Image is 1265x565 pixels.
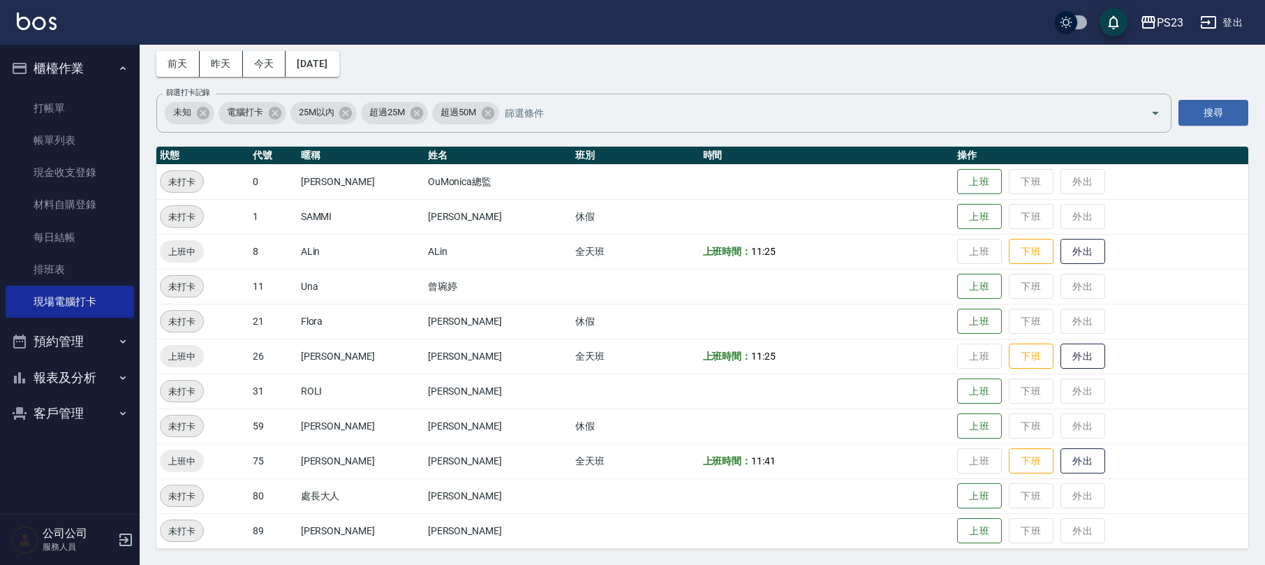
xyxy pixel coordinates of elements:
td: 休假 [572,409,699,443]
button: 下班 [1009,448,1053,474]
button: 上班 [957,274,1002,300]
td: 休假 [572,304,699,339]
td: ALin [297,234,424,269]
a: 材料自購登錄 [6,189,134,221]
p: 服務人員 [43,541,114,553]
td: ALin [424,234,572,269]
td: [PERSON_NAME] [424,304,572,339]
span: 11:41 [751,455,776,467]
button: 上班 [957,518,1002,544]
span: 超過25M [361,105,413,119]
td: 處長大人 [297,478,424,513]
button: 上班 [957,204,1002,230]
button: Open [1144,102,1167,124]
td: [PERSON_NAME] [297,339,424,374]
span: 未打卡 [161,314,203,329]
span: 未打卡 [161,489,203,504]
span: 未打卡 [161,175,203,189]
td: [PERSON_NAME] [297,409,424,443]
span: 未打卡 [161,279,203,294]
td: [PERSON_NAME] [424,409,572,443]
td: 75 [249,443,297,478]
span: 未打卡 [161,384,203,399]
span: 未打卡 [161,210,203,224]
img: Logo [17,13,57,30]
a: 打帳單 [6,92,134,124]
a: 現場電腦打卡 [6,286,134,318]
th: 狀態 [156,147,249,165]
td: 11 [249,269,297,304]
span: 未打卡 [161,524,203,538]
td: 全天班 [572,443,699,478]
button: 預約管理 [6,323,134,360]
button: 報表及分析 [6,360,134,396]
th: 暱稱 [297,147,424,165]
button: 上班 [957,169,1002,195]
td: 曾琬婷 [424,269,572,304]
button: [DATE] [286,51,339,77]
button: 櫃檯作業 [6,50,134,87]
td: [PERSON_NAME] [297,513,424,548]
span: 上班中 [160,349,204,364]
span: 未知 [165,105,200,119]
td: [PERSON_NAME] [424,339,572,374]
td: 0 [249,164,297,199]
div: PS23 [1157,14,1183,31]
td: ROLI [297,374,424,409]
button: 上班 [957,483,1002,509]
td: [PERSON_NAME] [424,199,572,234]
th: 操作 [954,147,1248,165]
td: Una [297,269,424,304]
td: 59 [249,409,297,443]
td: 休假 [572,199,699,234]
b: 上班時間： [703,246,752,257]
th: 時間 [700,147,954,165]
td: 1 [249,199,297,234]
td: 8 [249,234,297,269]
td: 26 [249,339,297,374]
span: 超過50M [432,105,484,119]
td: [PERSON_NAME] [297,164,424,199]
div: 超過50M [432,102,499,124]
span: 上班中 [160,454,204,469]
button: 下班 [1009,344,1053,369]
button: 搜尋 [1178,100,1248,126]
button: 上班 [957,309,1002,335]
button: 客戶管理 [6,395,134,432]
div: 25M以內 [290,102,357,124]
b: 上班時間： [703,351,752,362]
td: [PERSON_NAME] [424,513,572,548]
b: 上班時間： [703,455,752,467]
span: 11:25 [751,246,776,257]
td: [PERSON_NAME] [424,478,572,513]
td: [PERSON_NAME] [297,443,424,478]
td: 全天班 [572,339,699,374]
span: 11:25 [751,351,776,362]
th: 姓名 [424,147,572,165]
button: 前天 [156,51,200,77]
td: SAMMI [297,199,424,234]
a: 排班表 [6,254,134,286]
label: 篩選打卡記錄 [166,87,210,98]
a: 帳單列表 [6,124,134,156]
td: OuMonica總監 [424,164,572,199]
td: 89 [249,513,297,548]
td: [PERSON_NAME] [424,374,572,409]
button: 上班 [957,379,1002,404]
button: 外出 [1060,448,1105,474]
button: 外出 [1060,239,1105,265]
span: 25M以內 [290,105,343,119]
span: 未打卡 [161,419,203,434]
a: 每日結帳 [6,221,134,254]
span: 電腦打卡 [219,105,272,119]
td: Flora [297,304,424,339]
button: 上班 [957,413,1002,439]
button: PS23 [1134,8,1189,37]
a: 現金收支登錄 [6,156,134,189]
input: 篩選條件 [501,101,1126,125]
span: 上班中 [160,244,204,259]
button: 外出 [1060,344,1105,369]
td: 全天班 [572,234,699,269]
td: 80 [249,478,297,513]
h5: 公司公司 [43,527,114,541]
